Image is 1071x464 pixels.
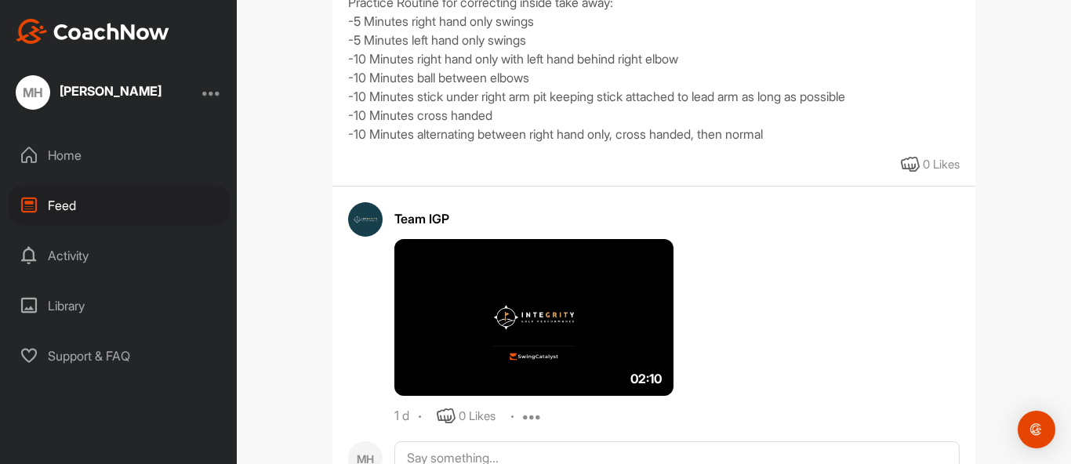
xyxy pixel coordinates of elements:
img: CoachNow [16,19,169,44]
div: 1 d [394,408,409,424]
div: Feed [9,186,230,225]
div: 0 Likes [459,408,496,426]
div: MH [16,75,50,110]
img: media [394,239,673,396]
div: Support & FAQ [9,336,230,375]
div: Open Intercom Messenger [1018,411,1055,448]
div: Home [9,136,230,175]
div: Activity [9,236,230,275]
img: avatar [348,202,383,237]
span: 02:10 [630,369,662,388]
div: 0 Likes [923,156,960,174]
div: Team IGP [394,209,960,228]
div: Library [9,286,230,325]
div: [PERSON_NAME] [60,85,162,97]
